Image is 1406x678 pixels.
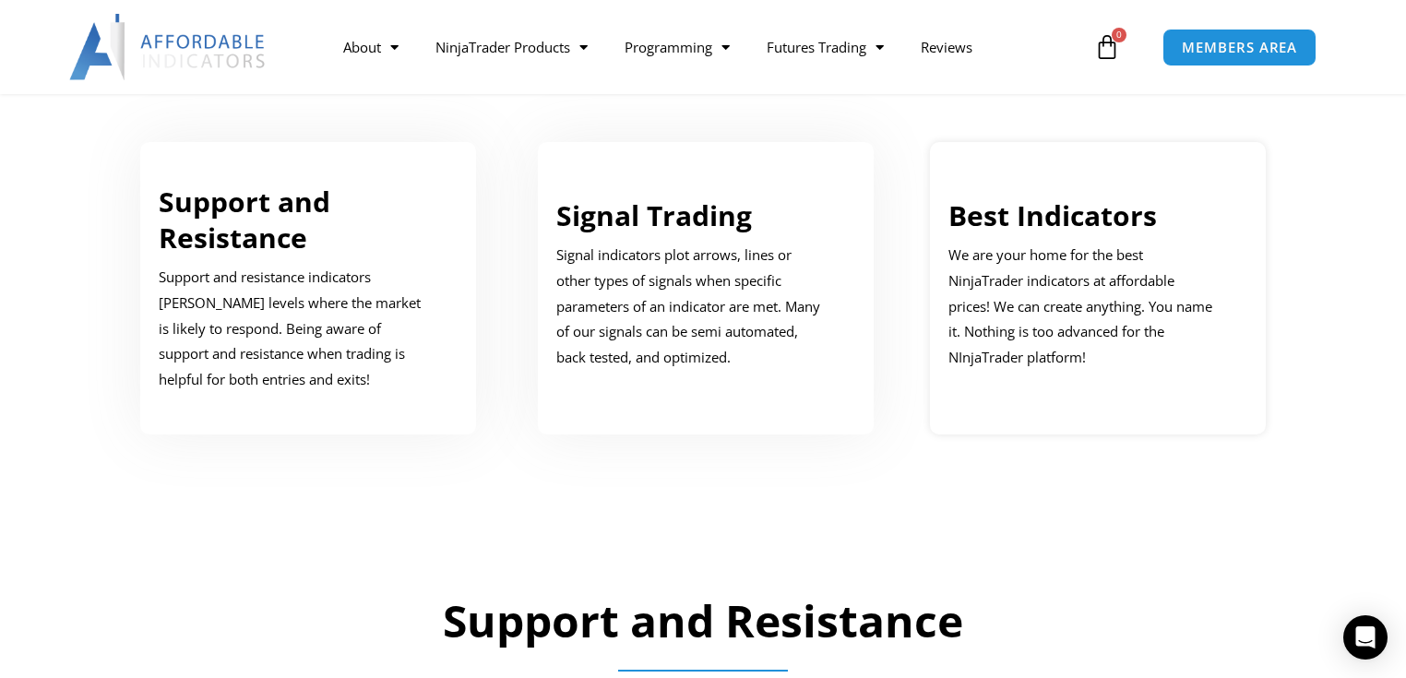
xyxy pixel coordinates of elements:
[69,14,268,80] img: LogoAI | Affordable Indicators – NinjaTrader
[417,26,606,68] a: NinjaTrader Products
[1182,41,1297,54] span: MEMBERS AREA
[1343,615,1388,660] div: Open Intercom Messenger
[948,196,1157,234] a: Best Indicators
[159,265,430,393] p: Support and resistance indicators [PERSON_NAME] levels where the market is likely to respond. Bei...
[948,243,1220,371] p: We are your home for the best NinjaTrader indicators at affordable prices! We can create anything...
[136,592,1270,649] h2: Support and Resistance
[902,26,991,68] a: Reviews
[748,26,902,68] a: Futures Trading
[556,196,752,234] a: Signal Trading
[1112,28,1126,42] span: 0
[325,26,1090,68] nav: Menu
[1066,20,1148,74] a: 0
[325,26,417,68] a: About
[159,183,330,256] a: Support and Resistance
[556,243,828,371] p: Signal indicators plot arrows, lines or other types of signals when specific parameters of an ind...
[1162,29,1317,66] a: MEMBERS AREA
[606,26,748,68] a: Programming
